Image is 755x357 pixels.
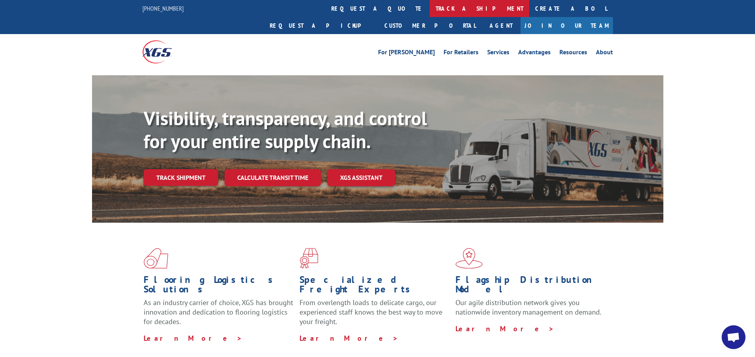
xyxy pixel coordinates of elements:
h1: Flagship Distribution Model [455,275,605,298]
a: Track shipment [144,169,218,186]
span: As an industry carrier of choice, XGS has brought innovation and dedication to flooring logistics... [144,298,293,326]
a: For [PERSON_NAME] [378,49,435,58]
a: Agent [482,17,521,34]
a: Learn More > [144,334,242,343]
h1: Specialized Freight Experts [300,275,450,298]
a: [PHONE_NUMBER] [142,4,184,12]
a: For Retailers [444,49,478,58]
img: xgs-icon-focused-on-flooring-red [300,248,318,269]
a: Services [487,49,509,58]
b: Visibility, transparency, and control for your entire supply chain. [144,106,427,153]
a: Calculate transit time [225,169,321,186]
a: XGS ASSISTANT [327,169,395,186]
div: Open chat [722,325,745,349]
a: Join Our Team [521,17,613,34]
a: Customer Portal [378,17,482,34]
span: Our agile distribution network gives you nationwide inventory management on demand. [455,298,601,317]
p: From overlength loads to delicate cargo, our experienced staff knows the best way to move your fr... [300,298,450,333]
a: Request a pickup [264,17,378,34]
a: Learn More > [300,334,398,343]
h1: Flooring Logistics Solutions [144,275,294,298]
a: Learn More > [455,324,554,333]
img: xgs-icon-flagship-distribution-model-red [455,248,483,269]
a: Resources [559,49,587,58]
a: Advantages [518,49,551,58]
img: xgs-icon-total-supply-chain-intelligence-red [144,248,168,269]
a: About [596,49,613,58]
